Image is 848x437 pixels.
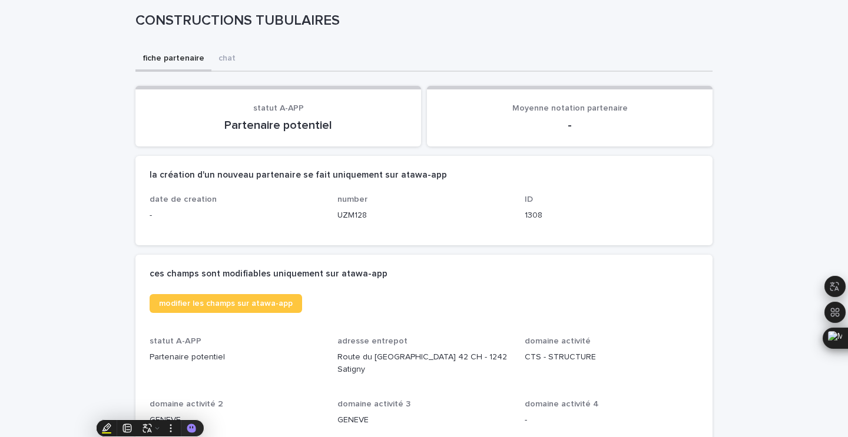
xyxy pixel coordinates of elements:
[150,294,302,313] a: modifier les champs sur atawa-app
[135,12,708,29] p: CONSTRUCTIONS TUBULAIRES
[525,351,698,363] p: CTS - STRUCTURE
[150,195,217,204] span: date de creation
[150,351,323,363] p: Partenaire potentiel
[150,414,323,426] p: GENEVE
[135,47,211,72] button: fiche partenaire
[525,400,599,408] span: domaine activité 4
[441,118,698,132] p: -
[150,209,323,222] p: -
[337,195,367,204] span: number
[150,118,407,132] p: Partenaire potentiel
[525,414,698,426] p: -
[253,104,304,112] span: statut A-APP
[337,337,408,345] span: adresse entrepot
[159,299,293,308] span: modifier les champs sur atawa-app
[337,414,511,426] p: GENEVE
[150,269,387,279] h2: ces champs sont modifiables uniquement sur atawa-app
[512,104,628,112] span: Moyenne notation partenaire
[525,195,533,204] span: ID
[337,209,511,222] p: UZM128
[150,170,447,181] h2: la création d'un nouveau partenaire se fait uniquement sur atawa-app
[525,337,591,345] span: domaine activité
[150,400,223,408] span: domaine activité 2
[337,351,511,376] p: Route du [GEOGRAPHIC_DATA] 42 CH - 1242 Satigny
[525,209,698,222] p: 1308
[337,400,410,408] span: domaine activité 3
[150,337,201,345] span: statut A-APP
[211,47,243,72] button: chat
